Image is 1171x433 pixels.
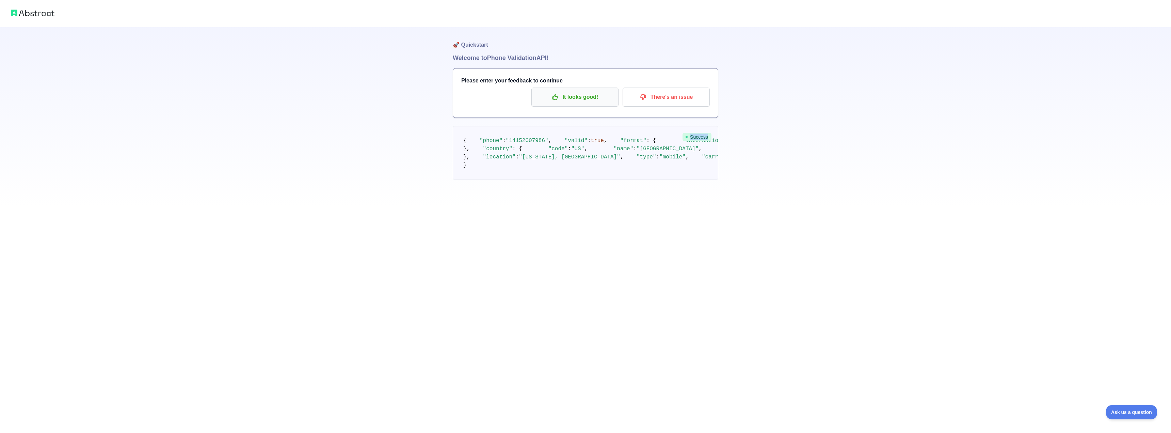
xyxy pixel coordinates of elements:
[519,154,620,160] span: "[US_STATE], [GEOGRAPHIC_DATA]"
[531,88,619,107] button: It looks good!
[623,88,710,107] button: There's an issue
[512,146,522,152] span: : {
[588,138,591,144] span: :
[591,138,604,144] span: true
[11,8,54,18] img: Abstract logo
[646,138,656,144] span: : {
[502,138,506,144] span: :
[483,146,512,152] span: "country"
[461,77,710,85] h3: Please enter your feedback to continue
[614,146,633,152] span: "name"
[637,146,699,152] span: "[GEOGRAPHIC_DATA]"
[656,154,660,160] span: :
[633,146,637,152] span: :
[506,138,548,144] span: "14152007986"
[620,154,624,160] span: ,
[699,146,702,152] span: ,
[548,138,552,144] span: ,
[571,146,584,152] span: "US"
[516,154,519,160] span: :
[620,138,646,144] span: "format"
[659,154,686,160] span: "mobile"
[483,154,516,160] span: "location"
[686,154,689,160] span: ,
[1106,405,1157,419] iframe: Toggle Customer Support
[584,146,588,152] span: ,
[568,146,571,152] span: :
[548,146,568,152] span: "code"
[702,154,731,160] span: "carrier"
[536,91,613,103] p: It looks good!
[683,133,711,141] span: Success
[628,91,705,103] p: There's an issue
[463,138,895,168] code: }, }, }
[463,138,467,144] span: {
[637,154,656,160] span: "type"
[480,138,502,144] span: "phone"
[565,138,588,144] span: "valid"
[682,138,731,144] span: "international"
[453,53,718,63] h1: Welcome to Phone Validation API!
[453,27,718,53] h1: 🚀 Quickstart
[604,138,607,144] span: ,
